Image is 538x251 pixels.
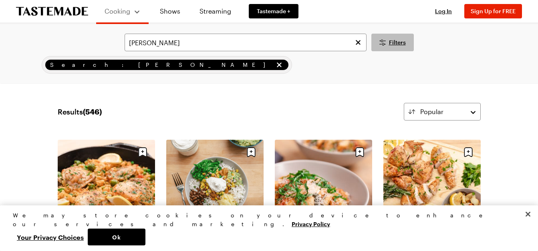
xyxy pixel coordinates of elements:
span: Sign Up for FREE [471,8,516,14]
button: Save recipe [461,145,476,160]
span: Cooking [105,7,130,15]
button: Close [519,205,537,223]
button: Log In [427,7,459,15]
button: Popular [404,103,481,120]
span: ( 546 ) [83,107,102,116]
a: More information about your privacy, opens in a new tab [292,220,330,227]
button: Ok [88,229,145,245]
a: To Tastemade Home Page [16,7,88,16]
button: Clear search [354,38,363,47]
button: Save recipe [352,145,367,160]
div: We may store cookies on your device to enhance our services and marketing. [13,211,518,229]
span: Filters [389,38,406,46]
button: Desktop filters [371,34,414,51]
button: Save recipe [135,145,150,160]
span: Results [58,106,102,117]
span: Log In [435,8,452,14]
button: remove Search: frankie [275,60,284,69]
a: Tastemade + [249,4,298,18]
button: Your Privacy Choices [13,229,88,245]
button: Cooking [104,3,141,19]
button: Sign Up for FREE [464,4,522,18]
button: Save recipe [244,145,259,160]
span: Search: [PERSON_NAME] [50,60,273,69]
div: Privacy [13,211,518,245]
span: Popular [420,107,443,116]
span: Tastemade + [257,7,290,15]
